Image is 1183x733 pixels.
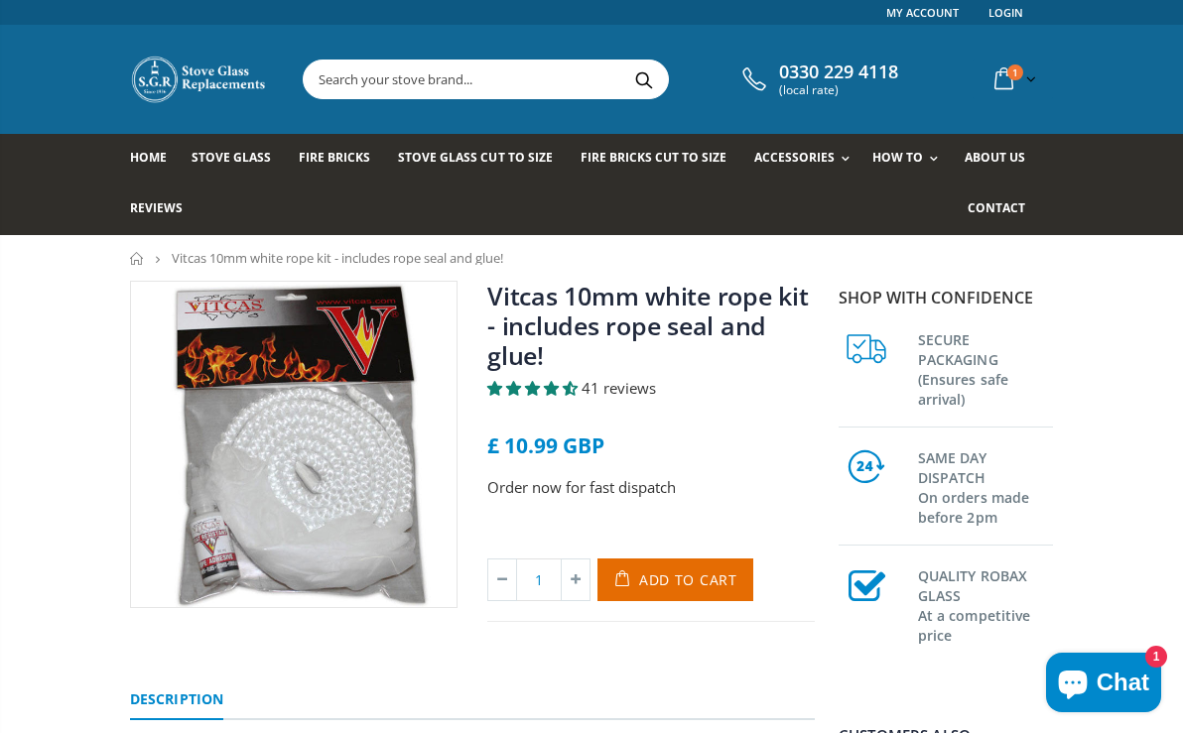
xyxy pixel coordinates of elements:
span: Vitcas 10mm white rope kit - includes rope seal and glue! [172,249,503,267]
button: Search [621,61,666,98]
a: Contact [968,184,1040,235]
span: Accessories [754,149,835,166]
span: Reviews [130,199,183,216]
span: Stove Glass [192,149,271,166]
p: Shop with confidence [839,286,1053,309]
a: Home [130,252,145,265]
img: Stove Glass Replacement [130,55,269,104]
a: About us [965,134,1040,184]
a: Home [130,134,182,184]
a: Reviews [130,184,197,235]
a: Accessories [754,134,859,184]
span: Home [130,149,167,166]
span: £ 10.99 GBP [487,431,604,459]
span: About us [965,149,1025,166]
h3: SECURE PACKAGING (Ensures safe arrival) [918,326,1053,410]
span: 1 [1007,64,1023,80]
a: Description [130,680,223,720]
span: Fire Bricks Cut To Size [581,149,726,166]
span: Add to Cart [639,570,737,589]
span: 4.66 stars [487,378,582,398]
span: How To [872,149,923,166]
p: Order now for fast dispatch [487,476,815,499]
inbox-online-store-chat: Shopify online store chat [1040,653,1167,717]
span: 41 reviews [582,378,656,398]
span: Stove Glass Cut To Size [398,149,552,166]
span: Contact [968,199,1025,216]
a: 1 [986,60,1040,98]
input: Search your stove brand... [304,61,851,98]
a: Fire Bricks Cut To Size [581,134,741,184]
a: Vitcas 10mm white rope kit - includes rope seal and glue! [487,279,809,372]
button: Add to Cart [597,558,753,601]
span: Fire Bricks [299,149,370,166]
h3: QUALITY ROBAX GLASS At a competitive price [918,562,1053,646]
a: Stove Glass Cut To Size [398,134,567,184]
img: nt-kit-12mm-dia.white-fire-rope-adhesive-517-p_800x_crop_center.jpg [131,282,457,607]
a: Fire Bricks [299,134,385,184]
a: How To [872,134,948,184]
a: Stove Glass [192,134,286,184]
h3: SAME DAY DISPATCH On orders made before 2pm [918,444,1053,528]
